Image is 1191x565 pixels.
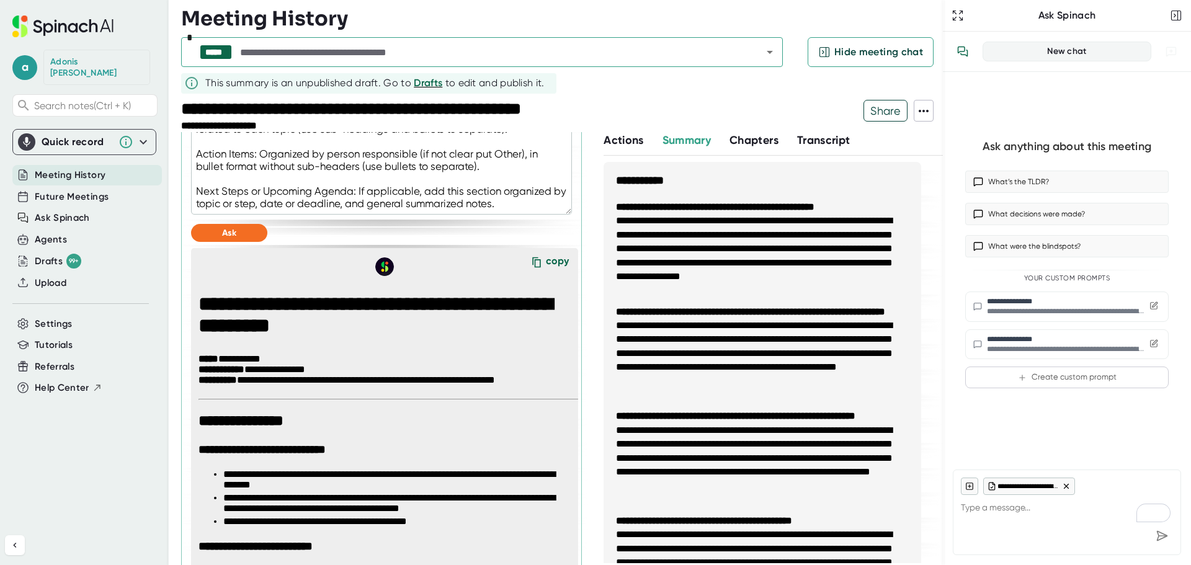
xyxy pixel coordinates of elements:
div: Adonis Thompson [50,56,143,78]
button: Close conversation sidebar [1167,7,1185,24]
button: Share [863,100,908,122]
button: Open [761,43,778,61]
button: What’s the TLDR? [965,171,1169,193]
div: Your Custom Prompts [965,274,1169,283]
div: Drafts [35,254,81,269]
div: New chat [991,46,1143,57]
button: Edit custom prompt [1147,337,1161,352]
textarea: Summarize into call notes using the following format: Items Discussed: Organized by topic and sho... [191,68,572,215]
span: Chapters [729,133,778,147]
span: Search notes (Ctrl + K) [34,100,154,112]
span: Ask [222,228,236,238]
button: Actions [604,132,643,149]
div: Quick record [18,130,151,154]
button: Agents [35,233,67,247]
h3: Meeting History [181,7,348,30]
span: a [12,55,37,80]
span: Help Center [35,381,89,395]
div: Send message [1151,525,1173,547]
button: Transcript [797,132,850,149]
button: Create custom prompt [965,367,1169,388]
span: Actions [604,133,643,147]
div: 99+ [66,254,81,269]
button: Settings [35,317,73,331]
button: View conversation history [950,39,975,64]
span: Summary [662,133,711,147]
button: Ask Spinach [35,211,90,225]
span: Share [864,100,907,122]
button: Help Center [35,381,102,395]
textarea: To enrich screen reader interactions, please activate Accessibility in Grammarly extension settings [961,495,1173,525]
button: What were the blindspots? [965,235,1169,257]
span: Hide meeting chat [834,45,923,60]
div: Ask Spinach [966,9,1167,22]
button: Future Meetings [35,190,109,204]
button: Referrals [35,360,74,374]
button: Chapters [729,132,778,149]
span: Drafts [414,77,442,89]
button: Collapse sidebar [5,535,25,555]
button: Summary [662,132,711,149]
span: Transcript [797,133,850,147]
button: Ask [191,224,267,242]
button: Edit custom prompt [1147,299,1161,314]
button: Meeting History [35,168,105,182]
button: Drafts [414,76,442,91]
button: Upload [35,276,66,290]
button: Expand to Ask Spinach page [949,7,966,24]
div: Quick record [42,136,112,148]
div: This summary is an unpublished draft. Go to to edit and publish it. [205,76,545,91]
button: What decisions were made? [965,203,1169,225]
button: Drafts 99+ [35,254,81,269]
div: copy [546,255,569,272]
button: Hide meeting chat [808,37,934,67]
button: Tutorials [35,338,73,352]
div: Ask anything about this meeting [983,140,1151,154]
